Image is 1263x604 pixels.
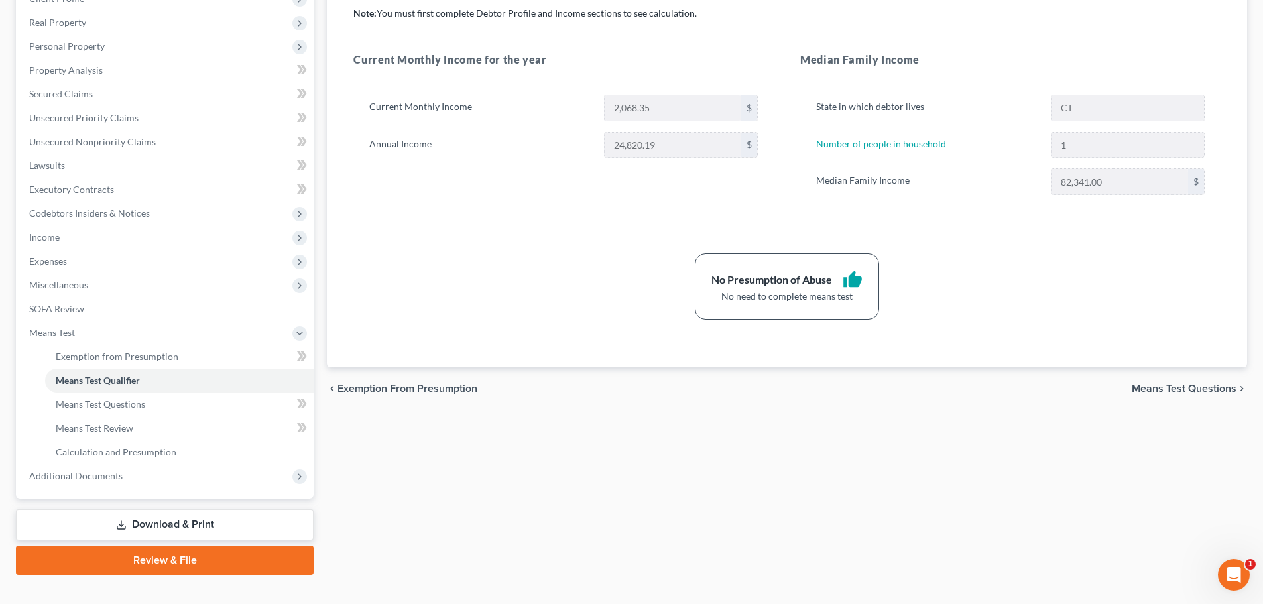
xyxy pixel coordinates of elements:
[56,375,140,386] span: Means Test Qualifier
[711,272,832,288] div: No Presumption of Abuse
[741,133,757,158] div: $
[19,58,314,82] a: Property Analysis
[56,446,176,457] span: Calculation and Presumption
[810,168,1044,195] label: Median Family Income
[45,369,314,393] a: Means Test Qualifier
[843,270,863,290] i: thumb_up
[19,178,314,202] a: Executory Contracts
[45,416,314,440] a: Means Test Review
[29,17,86,28] span: Real Property
[327,383,477,394] button: chevron_left Exemption from Presumption
[353,52,774,68] h5: Current Monthly Income for the year
[56,398,145,410] span: Means Test Questions
[337,383,477,394] span: Exemption from Presumption
[45,393,314,416] a: Means Test Questions
[19,106,314,130] a: Unsecured Priority Claims
[605,133,741,158] input: 0.00
[16,509,314,540] a: Download & Print
[29,160,65,171] span: Lawsuits
[29,88,93,99] span: Secured Claims
[1132,383,1247,394] button: Means Test Questions chevron_right
[363,132,597,158] label: Annual Income
[29,64,103,76] span: Property Analysis
[711,290,863,303] div: No need to complete means test
[29,112,139,123] span: Unsecured Priority Claims
[327,383,337,394] i: chevron_left
[353,7,1221,20] p: You must first complete Debtor Profile and Income sections to see calculation.
[353,7,377,19] strong: Note:
[29,279,88,290] span: Miscellaneous
[19,130,314,154] a: Unsecured Nonpriority Claims
[1132,383,1236,394] span: Means Test Questions
[1052,133,1204,158] input: --
[1052,95,1204,121] input: State
[1188,169,1204,194] div: $
[19,82,314,106] a: Secured Claims
[1218,559,1250,591] iframe: Intercom live chat
[1245,559,1256,570] span: 1
[29,470,123,481] span: Additional Documents
[29,255,67,267] span: Expenses
[29,40,105,52] span: Personal Property
[45,345,314,369] a: Exemption from Presumption
[29,184,114,195] span: Executory Contracts
[605,95,741,121] input: 0.00
[29,327,75,338] span: Means Test
[363,95,597,121] label: Current Monthly Income
[19,154,314,178] a: Lawsuits
[56,422,133,434] span: Means Test Review
[800,52,1221,68] h5: Median Family Income
[56,351,178,362] span: Exemption from Presumption
[816,138,946,149] a: Number of people in household
[1052,169,1188,194] input: 0.00
[16,546,314,575] a: Review & File
[45,440,314,464] a: Calculation and Presumption
[19,297,314,321] a: SOFA Review
[29,136,156,147] span: Unsecured Nonpriority Claims
[29,231,60,243] span: Income
[29,208,150,219] span: Codebtors Insiders & Notices
[29,303,84,314] span: SOFA Review
[810,95,1044,121] label: State in which debtor lives
[1236,383,1247,394] i: chevron_right
[741,95,757,121] div: $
